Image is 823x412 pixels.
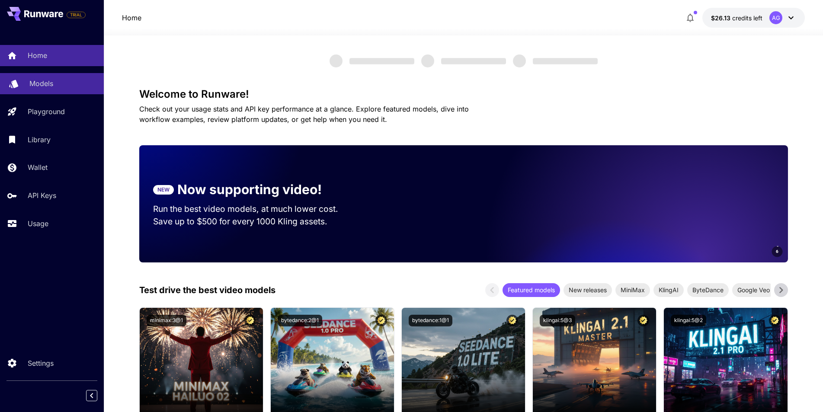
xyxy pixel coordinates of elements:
div: KlingAI [653,283,684,297]
span: Featured models [503,285,560,294]
p: Playground [28,106,65,117]
span: $26.13 [711,14,732,22]
div: AG [769,11,782,24]
button: Certified Model – Vetted for best performance and includes a commercial license. [637,315,649,326]
button: klingai:5@3 [540,315,575,326]
button: bytedance:1@1 [409,315,452,326]
p: Usage [28,218,48,229]
span: Google Veo [732,285,775,294]
nav: breadcrumb [122,13,141,23]
p: Save up to $500 for every 1000 Kling assets. [153,215,355,228]
button: Certified Model – Vetted for best performance and includes a commercial license. [375,315,387,326]
button: Certified Model – Vetted for best performance and includes a commercial license. [244,315,256,326]
p: Library [28,134,51,145]
span: ByteDance [687,285,729,294]
span: 6 [776,248,778,255]
p: Run the best video models, at much lower cost. [153,203,355,215]
div: ByteDance [687,283,729,297]
p: Home [28,50,47,61]
p: Test drive the best video models [139,284,275,297]
p: Models [29,78,53,89]
span: New releases [564,285,612,294]
span: Add your payment card to enable full platform functionality. [67,10,86,20]
p: API Keys [28,190,56,201]
a: Home [122,13,141,23]
div: Google Veo [732,283,775,297]
div: $26.12771 [711,13,762,22]
span: credits left [732,14,762,22]
div: Collapse sidebar [93,388,104,403]
p: NEW [157,186,170,194]
div: New releases [564,283,612,297]
span: TRIAL [67,12,85,18]
p: Now supporting video! [177,180,322,199]
button: klingai:5@2 [671,315,706,326]
button: bytedance:2@1 [278,315,322,326]
div: MiniMax [615,283,650,297]
button: Certified Model – Vetted for best performance and includes a commercial license. [769,315,781,326]
span: Check out your usage stats and API key performance at a glance. Explore featured models, dive int... [139,105,469,124]
h3: Welcome to Runware! [139,88,788,100]
button: $26.12771AG [702,8,805,28]
button: minimax:3@1 [147,315,186,326]
div: Featured models [503,283,560,297]
p: Settings [28,358,54,368]
span: MiniMax [615,285,650,294]
p: Wallet [28,162,48,172]
button: Certified Model – Vetted for best performance and includes a commercial license. [506,315,518,326]
span: KlingAI [653,285,684,294]
button: Collapse sidebar [86,390,97,401]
